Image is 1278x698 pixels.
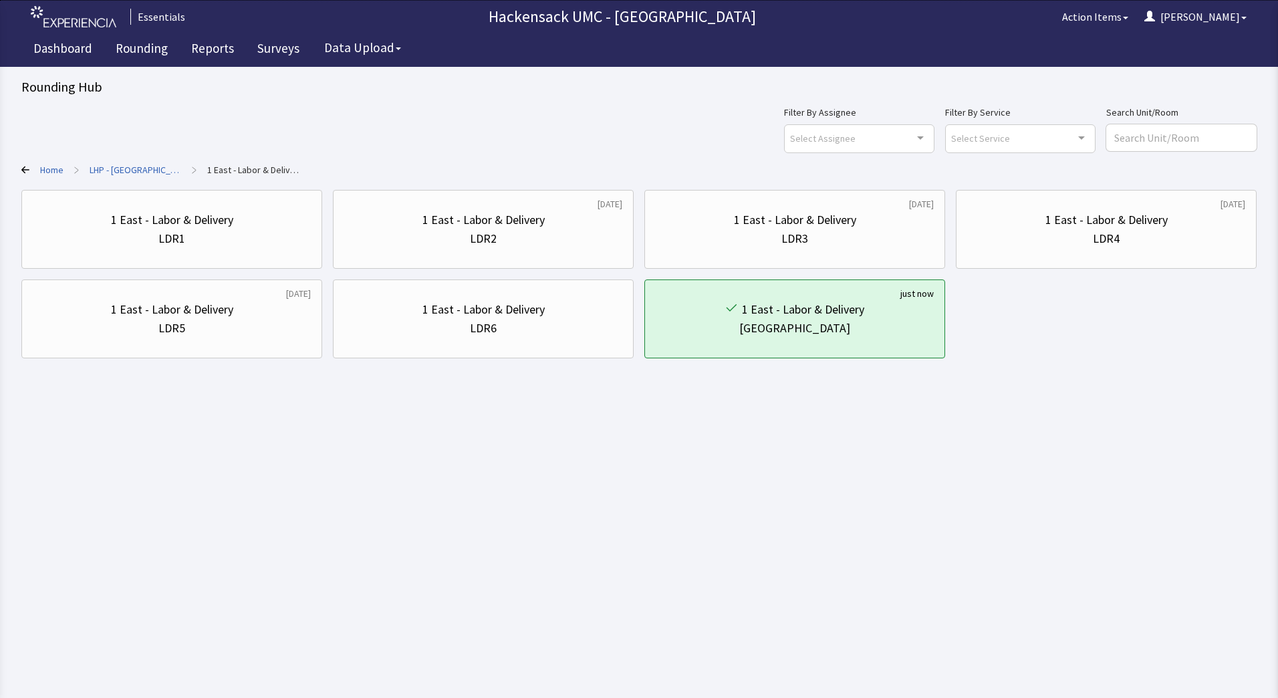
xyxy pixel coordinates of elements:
a: LHP - Pascack Valley [90,163,181,177]
p: Hackensack UMC - [GEOGRAPHIC_DATA] [190,6,1054,27]
div: LDR6 [470,319,497,338]
label: Search Unit/Room [1106,104,1257,120]
div: [DATE] [1221,197,1245,211]
div: 1 East - Labor & Delivery [422,300,545,319]
div: Essentials [130,9,185,25]
div: [DATE] [909,197,934,211]
input: Search Unit/Room [1106,124,1257,151]
div: LDR4 [1093,229,1120,248]
button: Data Upload [316,35,409,60]
a: Dashboard [23,33,102,67]
label: Filter By Assignee [784,104,934,120]
div: Rounding Hub [21,78,1257,96]
div: 1 East - Labor & Delivery [734,211,856,229]
div: [GEOGRAPHIC_DATA] [739,319,850,338]
div: 1 East - Labor & Delivery [742,300,864,319]
div: [DATE] [286,287,311,300]
div: 1 East - Labor & Delivery [111,211,233,229]
div: [DATE] [598,197,622,211]
div: LDR2 [470,229,497,248]
a: Reports [181,33,244,67]
span: Select Assignee [790,130,856,146]
div: 1 East - Labor & Delivery [1045,211,1168,229]
div: 1 East - Labor & Delivery [422,211,545,229]
a: 1 East - Labor & Delivery [207,163,299,177]
div: LDR1 [158,229,185,248]
a: Surveys [247,33,309,67]
label: Filter By Service [945,104,1096,120]
button: Action Items [1054,3,1136,30]
img: experiencia_logo.png [31,6,116,28]
a: Home [40,163,63,177]
div: LDR5 [158,319,185,338]
span: > [192,156,197,183]
span: > [74,156,79,183]
span: Select Service [951,130,1010,146]
div: LDR3 [781,229,808,248]
button: [PERSON_NAME] [1136,3,1255,30]
a: Rounding [106,33,178,67]
div: 1 East - Labor & Delivery [111,300,233,319]
div: just now [900,287,934,300]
